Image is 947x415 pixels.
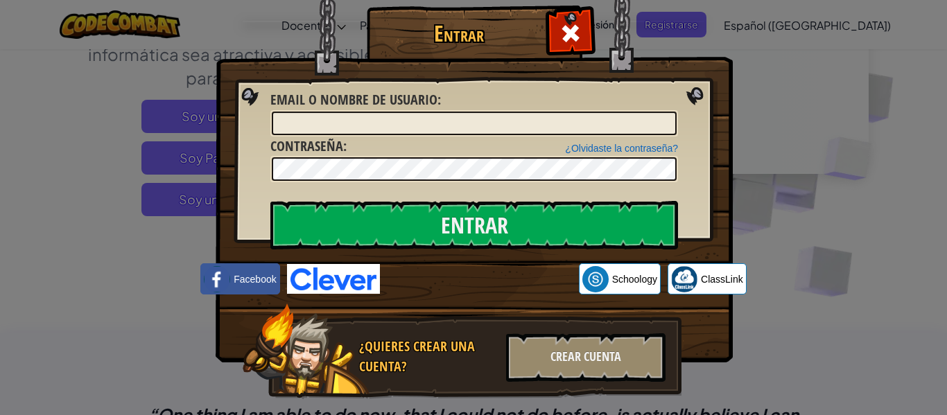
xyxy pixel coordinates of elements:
img: clever-logo-blue.png [287,264,380,294]
span: Contraseña [270,136,343,155]
input: Entrar [270,201,678,249]
iframe: Botón de Acceder con Google [380,264,579,294]
span: ClassLink [701,272,743,286]
label: : [270,136,347,157]
span: Facebook [234,272,276,286]
img: schoology.png [582,266,609,292]
div: ¿Quieres crear una cuenta? [359,337,498,376]
img: facebook_small.png [204,266,230,292]
span: Schoology [612,272,657,286]
h1: Entrar [370,21,547,46]
img: classlink-logo-small.png [671,266,697,292]
div: Crear Cuenta [506,333,666,382]
span: Email o Nombre de usuario [270,90,437,109]
a: ¿Olvidaste la contraseña? [565,143,678,154]
label: : [270,90,441,110]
